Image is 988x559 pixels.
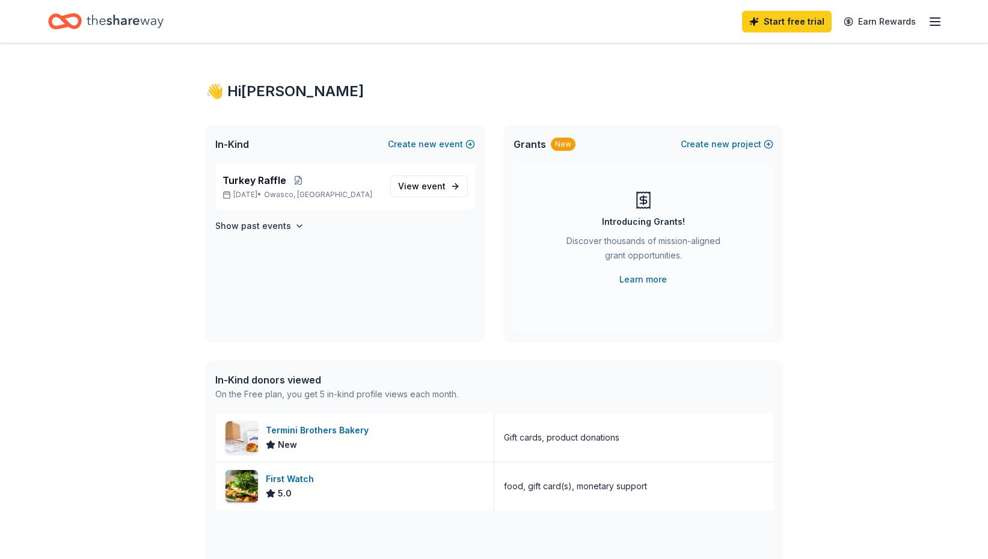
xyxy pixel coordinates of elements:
span: In-Kind [215,137,249,151]
div: Termini Brothers Bakery [266,423,373,438]
a: Earn Rewards [836,11,923,32]
button: Createnewevent [388,137,475,151]
div: First Watch [266,472,319,486]
div: In-Kind donors viewed [215,373,458,387]
h4: Show past events [215,219,291,233]
img: Image for First Watch [226,470,258,502]
span: 5.0 [278,486,292,501]
p: [DATE] • [222,190,381,200]
span: new [711,137,729,151]
a: Home [48,7,164,35]
div: New [551,138,575,151]
div: Introducing Grants! [602,215,685,229]
span: Owasco, [GEOGRAPHIC_DATA] [264,190,372,200]
div: 👋 Hi [PERSON_NAME] [206,82,783,101]
a: Learn more [619,272,667,287]
span: Grants [514,137,546,151]
span: event [422,181,446,191]
button: Createnewproject [681,137,773,151]
a: View event [390,176,468,197]
span: View [398,179,446,194]
span: new [419,137,437,151]
div: food, gift card(s), monetary support [504,479,647,493]
img: Image for Termini Brothers Bakery [226,421,258,454]
div: On the Free plan, you get 5 in-kind profile views each month. [215,387,458,402]
span: Turkey Raffle [222,173,286,188]
a: Start free trial [742,11,832,32]
span: New [278,438,297,452]
div: Discover thousands of mission-aligned grant opportunities. [562,234,725,267]
div: Gift cards, product donations [504,430,619,445]
button: Show past events [215,219,304,233]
